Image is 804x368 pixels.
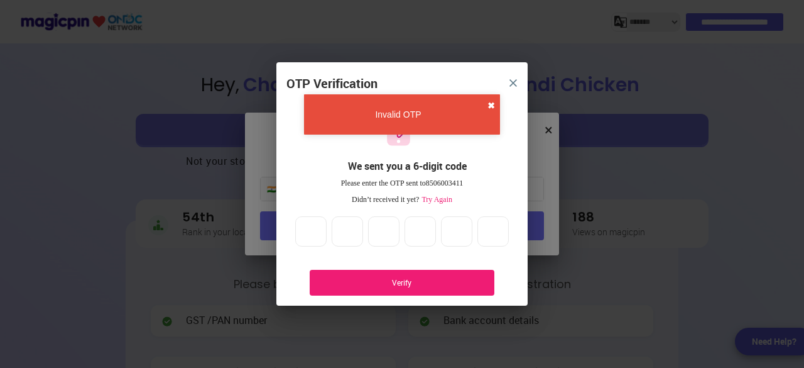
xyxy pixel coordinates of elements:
div: Please enter the OTP sent to 8506003411 [286,178,518,189]
button: close [502,72,524,94]
div: Verify [329,277,475,288]
button: close [487,99,495,112]
img: 8zTxi7IzMsfkYqyYgBgfvSHvmzQA9juT1O3mhMgBDT8p5s20zMZ2JbefE1IEBlkXHwa7wAFxGwdILBLhkAAAAASUVORK5CYII= [509,79,517,87]
span: Try Again [419,195,452,204]
div: We sent you a 6-digit code [296,159,518,174]
div: Invalid OTP [309,108,487,121]
div: Didn’t received it yet? [286,194,518,205]
div: OTP Verification [286,75,378,93]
